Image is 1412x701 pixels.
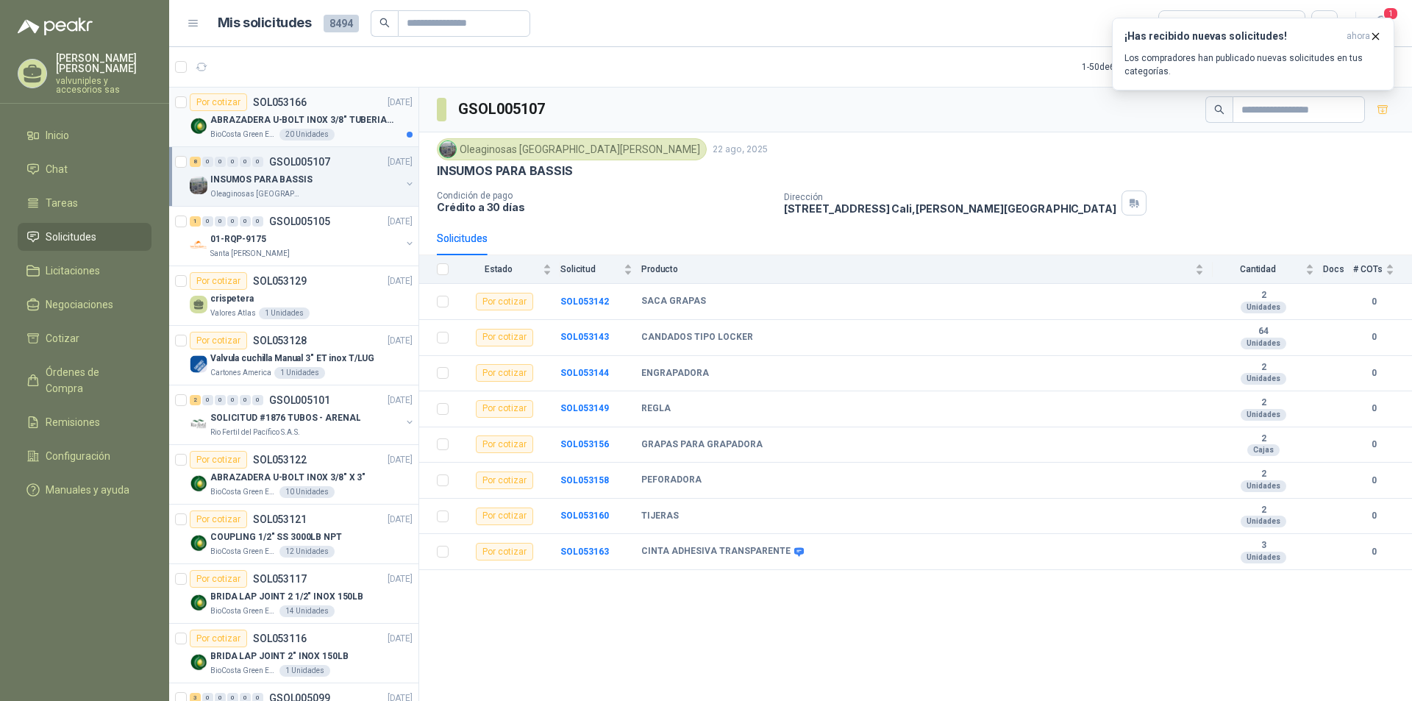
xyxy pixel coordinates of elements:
a: Tareas [18,189,151,217]
b: SACA GRAPAS [641,296,706,307]
p: [DATE] [388,274,413,288]
span: Órdenes de Compra [46,364,138,396]
p: SOL053129 [253,276,307,286]
img: Company Logo [190,594,207,611]
div: 20 Unidades [279,129,335,140]
div: Por cotizar [476,293,533,310]
div: 0 [252,216,263,227]
div: 8 [190,157,201,167]
div: Por cotizar [476,472,533,489]
p: Dirección [784,192,1116,202]
h3: ¡Has recibido nuevas solicitudes! [1124,30,1341,43]
a: Por cotizarSOL053166[DATE] Company LogoABRAZADERA U-BOLT INOX 3/8" TUBERIA 4"BioCosta Green Energ... [169,88,418,147]
div: Por cotizar [476,329,533,346]
div: Por cotizar [476,364,533,382]
p: [PERSON_NAME] [PERSON_NAME] [56,53,151,74]
a: Por cotizarSOL053116[DATE] Company LogoBRIDA LAP JOINT 2" INOX 150LBBioCosta Green Energy S.A.S1 ... [169,624,418,683]
p: GSOL005107 [269,157,330,167]
div: 1 Unidades [279,665,330,677]
div: Unidades [1241,373,1286,385]
b: GRAPAS PARA GRAPADORA [641,439,763,451]
a: 2 0 0 0 0 0 GSOL005101[DATE] Company LogoSOLICITUD #1876 TUBOS - ARENALRio Fertil del Pacífico S.... [190,391,416,438]
a: SOL053142 [560,296,609,307]
p: BioCosta Green Energy S.A.S [210,486,277,498]
div: 0 [202,157,213,167]
p: 01-RQP-9175 [210,232,266,246]
img: Company Logo [190,474,207,492]
b: SOL053163 [560,547,609,557]
span: Manuales y ayuda [46,482,129,498]
img: Company Logo [440,141,456,157]
a: SOL053158 [560,475,609,485]
th: Producto [641,255,1213,284]
button: 1 [1368,10,1394,37]
div: Unidades [1241,338,1286,349]
div: Por cotizar [190,510,247,528]
p: Cartones America [210,367,271,379]
div: Unidades [1241,516,1286,527]
a: SOL053143 [560,332,609,342]
div: Todas [1168,15,1199,32]
th: Estado [457,255,560,284]
a: Por cotizarSOL053122[DATE] Company LogoABRAZADERA U-BOLT INOX 3/8" X 3"BioCosta Green Energy S.A.... [169,445,418,505]
div: Por cotizar [190,630,247,647]
span: Configuración [46,448,110,464]
div: 0 [202,395,213,405]
div: Cajas [1247,444,1280,456]
p: 22 ago, 2025 [713,143,768,157]
a: SOL053156 [560,439,609,449]
div: 0 [202,216,213,227]
p: SOL053117 [253,574,307,584]
div: 0 [215,157,226,167]
p: [DATE] [388,453,413,467]
div: 0 [240,395,251,405]
div: 14 Unidades [279,605,335,617]
div: 0 [215,216,226,227]
div: Unidades [1241,552,1286,563]
div: Por cotizar [190,451,247,469]
div: Por cotizar [190,272,247,290]
p: [DATE] [388,96,413,110]
img: Company Logo [190,236,207,254]
p: SOL053166 [253,97,307,107]
p: SOL053121 [253,514,307,524]
a: SOL053160 [560,510,609,521]
button: ¡Has recibido nuevas solicitudes!ahora Los compradores han publicado nuevas solicitudes en tus ca... [1112,18,1394,90]
span: Solicitud [560,264,621,274]
div: 1 [190,216,201,227]
p: Condición de pago [437,191,772,201]
p: ABRAZADERA U-BOLT INOX 3/8" TUBERIA 4" [210,113,393,127]
p: Rio Fertil del Pacífico S.A.S. [210,427,300,438]
p: [DATE] [388,215,413,229]
b: 2 [1213,505,1314,516]
b: CINTA ADHESIVA TRANSPARENTE [641,546,791,558]
div: Por cotizar [476,543,533,561]
p: Valvula cuchilla Manual 3" ET inox T/LUG [210,352,374,366]
div: Unidades [1241,480,1286,492]
div: Oleaginosas [GEOGRAPHIC_DATA][PERSON_NAME] [437,138,707,160]
p: INSUMOS PARA BASSIS [210,173,313,187]
img: Company Logo [190,117,207,135]
a: Por cotizarSOL053117[DATE] Company LogoBRIDA LAP JOINT 2 1/2" INOX 150LBBioCosta Green Energy S.A... [169,564,418,624]
div: Unidades [1241,409,1286,421]
b: 2 [1213,469,1314,480]
div: 0 [252,157,263,167]
p: crispetera [210,292,254,306]
p: Santa [PERSON_NAME] [210,248,290,260]
a: Cotizar [18,324,151,352]
a: SOL053144 [560,368,609,378]
span: Remisiones [46,414,100,430]
div: Por cotizar [476,435,533,453]
p: [DATE] [388,394,413,408]
span: ahora [1347,30,1370,43]
b: 2 [1213,397,1314,409]
div: 0 [227,157,238,167]
p: [DATE] [388,632,413,646]
a: Chat [18,155,151,183]
b: 0 [1353,509,1394,523]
